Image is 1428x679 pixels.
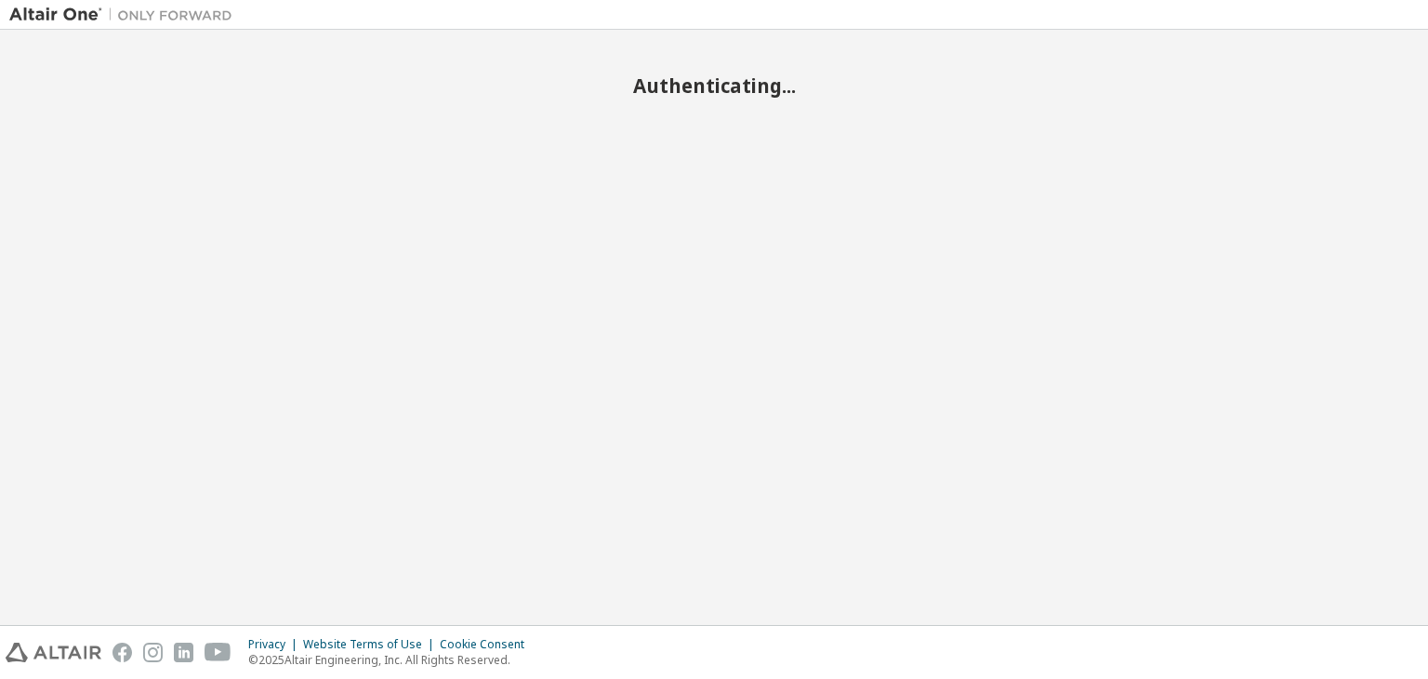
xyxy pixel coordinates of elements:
[143,643,163,662] img: instagram.svg
[174,643,193,662] img: linkedin.svg
[248,652,535,668] p: © 2025 Altair Engineering, Inc. All Rights Reserved.
[9,73,1419,98] h2: Authenticating...
[303,637,440,652] div: Website Terms of Use
[112,643,132,662] img: facebook.svg
[248,637,303,652] div: Privacy
[9,6,242,24] img: Altair One
[6,643,101,662] img: altair_logo.svg
[440,637,535,652] div: Cookie Consent
[205,643,231,662] img: youtube.svg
